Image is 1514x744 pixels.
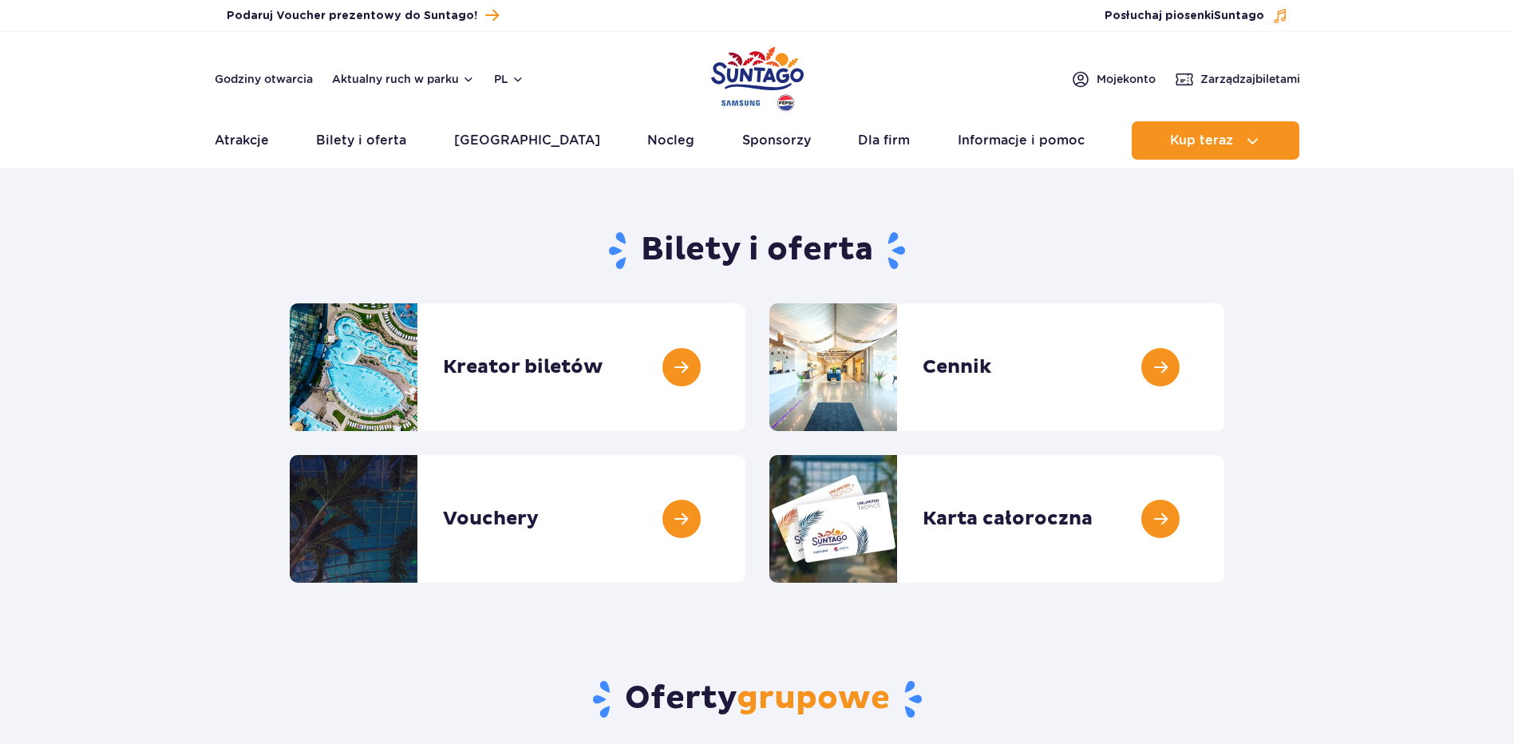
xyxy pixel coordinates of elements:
[316,121,406,160] a: Bilety i oferta
[494,71,524,87] button: pl
[1132,121,1299,160] button: Kup teraz
[711,40,804,113] a: Park of Poland
[1105,8,1264,24] span: Posłuchaj piosenki
[454,121,600,160] a: [GEOGRAPHIC_DATA]
[227,5,499,26] a: Podaruj Voucher prezentowy do Suntago!
[1071,69,1156,89] a: Mojekonto
[742,121,811,160] a: Sponsorzy
[215,71,313,87] a: Godziny otwarcia
[858,121,910,160] a: Dla firm
[1097,71,1156,87] span: Moje konto
[1214,10,1264,22] span: Suntago
[737,679,890,718] span: grupowe
[1175,69,1300,89] a: Zarządzajbiletami
[290,679,1224,720] h2: Oferty
[227,8,477,24] span: Podaruj Voucher prezentowy do Suntago!
[1105,8,1288,24] button: Posłuchaj piosenkiSuntago
[290,230,1224,271] h1: Bilety i oferta
[332,73,475,85] button: Aktualny ruch w parku
[215,121,269,160] a: Atrakcje
[647,121,694,160] a: Nocleg
[1200,71,1300,87] span: Zarządzaj biletami
[1170,133,1233,148] span: Kup teraz
[958,121,1085,160] a: Informacje i pomoc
